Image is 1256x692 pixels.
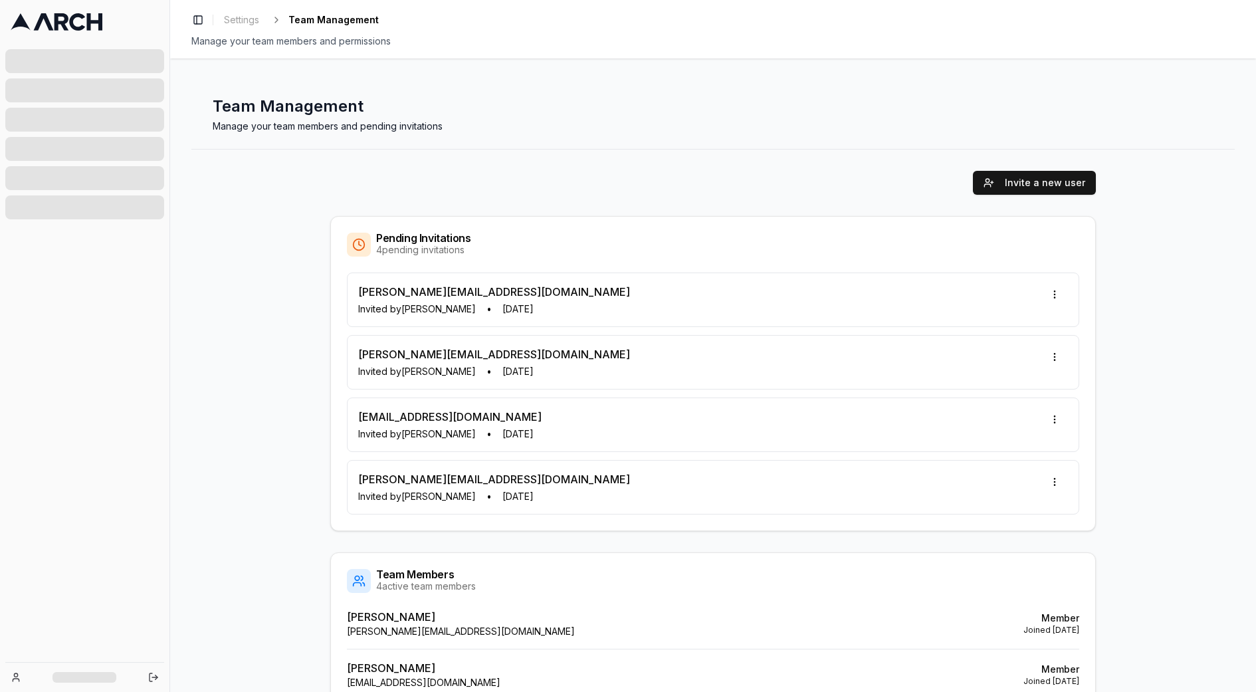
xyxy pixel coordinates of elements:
span: [DATE] [502,490,534,503]
p: Joined [DATE] [1023,625,1079,635]
span: • [486,365,492,378]
p: Member [1023,612,1079,625]
p: [PERSON_NAME][EMAIL_ADDRESS][DOMAIN_NAME] [358,284,630,300]
p: [PERSON_NAME] [347,660,500,676]
button: Invite a new user [973,171,1096,195]
span: Team Management [288,13,379,27]
div: Pending Invitations [376,233,471,243]
p: [PERSON_NAME][EMAIL_ADDRESS][DOMAIN_NAME] [358,471,630,487]
p: [PERSON_NAME] [347,609,575,625]
div: 4 pending invitations [376,243,471,257]
div: Team Members [376,569,476,580]
p: Joined [DATE] [1023,676,1079,687]
span: • [486,302,492,316]
span: Invited by [PERSON_NAME] [358,490,476,503]
nav: breadcrumb [219,11,379,29]
span: [DATE] [502,365,534,378]
span: [DATE] [502,427,534,441]
span: Settings [224,13,259,27]
span: Invited by [PERSON_NAME] [358,365,476,378]
p: [PERSON_NAME][EMAIL_ADDRESS][DOMAIN_NAME] [347,625,575,638]
p: [EMAIL_ADDRESS][DOMAIN_NAME] [358,409,542,425]
div: 4 active team members [376,580,476,593]
div: Manage your team members and permissions [191,35,1235,48]
span: Invited by [PERSON_NAME] [358,427,476,441]
span: [DATE] [502,302,534,316]
p: [EMAIL_ADDRESS][DOMAIN_NAME] [347,676,500,689]
span: • [486,427,492,441]
a: Settings [219,11,264,29]
h1: Team Management [213,96,1213,117]
p: [PERSON_NAME][EMAIL_ADDRESS][DOMAIN_NAME] [358,346,630,362]
button: Log out [144,668,163,687]
p: Member [1023,663,1079,676]
p: Manage your team members and pending invitations [213,120,1213,133]
span: Invited by [PERSON_NAME] [358,302,476,316]
span: • [486,490,492,503]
